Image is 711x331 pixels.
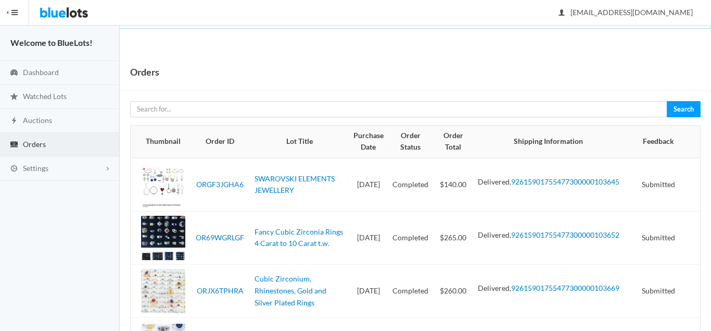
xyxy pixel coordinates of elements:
[130,101,667,117] input: Search for...
[474,126,624,158] th: Shipping Information
[349,264,388,317] td: [DATE]
[624,211,700,264] td: Submitted
[478,176,619,188] li: Delivered,
[10,38,93,47] strong: Welcome to BlueLots!
[388,211,433,264] td: Completed
[511,177,619,186] a: 92615901755477300000103645
[433,126,474,158] th: Order Total
[23,92,67,101] span: Watched Lots
[349,158,388,212] td: [DATE]
[255,174,335,195] a: SWAROVSKI ELEMENTS JEWELLERY
[196,233,244,242] a: OR69WGRLGF
[250,126,349,158] th: Lot Title
[624,126,700,158] th: Feedback
[388,126,433,158] th: Order Status
[9,164,19,174] ion-icon: cog
[349,211,388,264] td: [DATE]
[255,274,326,307] a: Cubic Zirconium, Rhinestones, Gold and Silver Plated Rings
[624,264,700,317] td: Submitted
[255,227,343,248] a: Fancy Cubic Zirconia Rings 4 Carat to 10 Carat t.w.
[433,264,474,317] td: $260.00
[196,180,244,189] a: ORGF3JGHA6
[189,126,250,158] th: Order ID
[130,64,159,80] h1: Orders
[23,140,46,149] span: Orders
[624,158,700,212] td: Submitted
[556,8,567,18] ion-icon: person
[23,68,59,77] span: Dashboard
[131,126,189,158] th: Thumbnail
[9,92,19,102] ion-icon: star
[23,164,48,173] span: Settings
[9,116,19,126] ion-icon: flash
[23,116,52,125] span: Auctions
[478,229,619,241] li: Delivered,
[478,283,619,295] li: Delivered,
[433,158,474,212] td: $140.00
[511,230,619,239] a: 92615901755477300000103652
[9,140,19,150] ion-icon: cash
[197,286,244,295] a: ORJX6TPHRA
[667,101,701,117] button: Search
[9,68,19,78] ion-icon: speedometer
[511,284,619,292] a: 92615901755477300000103669
[559,8,693,17] span: [EMAIL_ADDRESS][DOMAIN_NAME]
[433,211,474,264] td: $265.00
[388,264,433,317] td: Completed
[388,158,433,212] td: Completed
[349,126,388,158] th: Purchase Date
